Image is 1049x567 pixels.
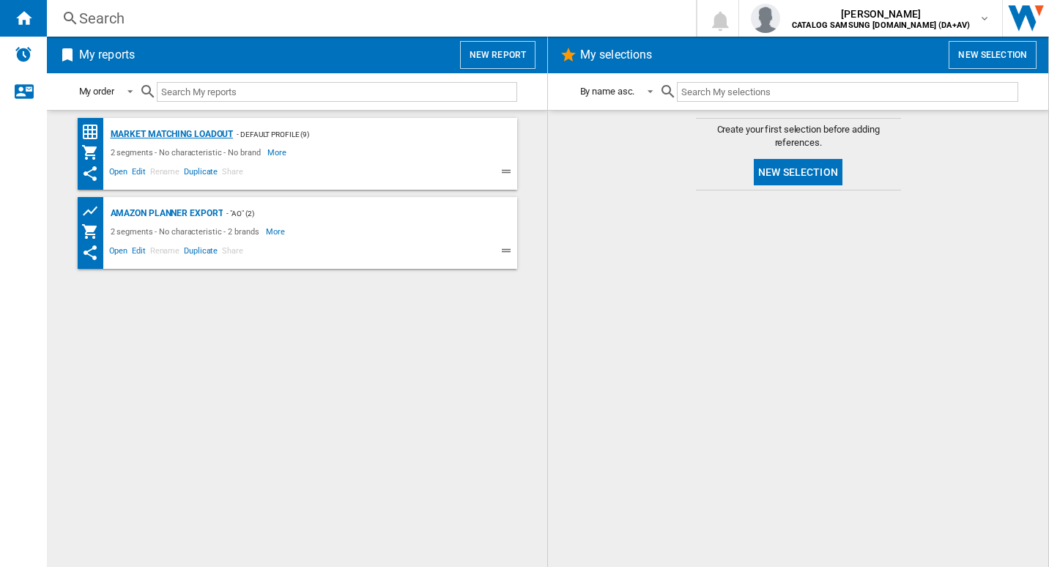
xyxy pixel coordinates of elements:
[148,244,182,262] span: Rename
[754,159,842,185] button: New selection
[792,21,970,30] b: CATALOG SAMSUNG [DOMAIN_NAME] (DA+AV)
[81,123,107,141] div: Price Matrix
[107,165,130,182] span: Open
[220,165,245,182] span: Share
[220,244,245,262] span: Share
[81,202,107,220] div: Product prices grid
[577,41,655,69] h2: My selections
[580,86,635,97] div: By name asc.
[460,41,535,69] button: New report
[107,144,268,161] div: 2 segments - No characteristic - No brand
[79,8,658,29] div: Search
[81,223,107,240] div: My Assortment
[81,165,99,182] ng-md-icon: This report has been shared with you
[949,41,1037,69] button: New selection
[130,244,148,262] span: Edit
[107,204,223,223] div: Amazon Planner Export
[107,244,130,262] span: Open
[233,125,487,144] div: - Default profile (9)
[182,244,220,262] span: Duplicate
[266,223,287,240] span: More
[157,82,517,102] input: Search My reports
[130,165,148,182] span: Edit
[182,165,220,182] span: Duplicate
[677,82,1018,102] input: Search My selections
[81,244,99,262] ng-md-icon: This report has been shared with you
[148,165,182,182] span: Rename
[15,45,32,63] img: alerts-logo.svg
[267,144,289,161] span: More
[696,123,901,149] span: Create your first selection before adding references.
[107,125,234,144] div: Market Matching Loadout
[81,144,107,161] div: My Assortment
[76,41,138,69] h2: My reports
[79,86,114,97] div: My order
[223,204,487,223] div: - "AO" (2)
[107,223,267,240] div: 2 segments - No characteristic - 2 brands
[792,7,970,21] span: [PERSON_NAME]
[751,4,780,33] img: profile.jpg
